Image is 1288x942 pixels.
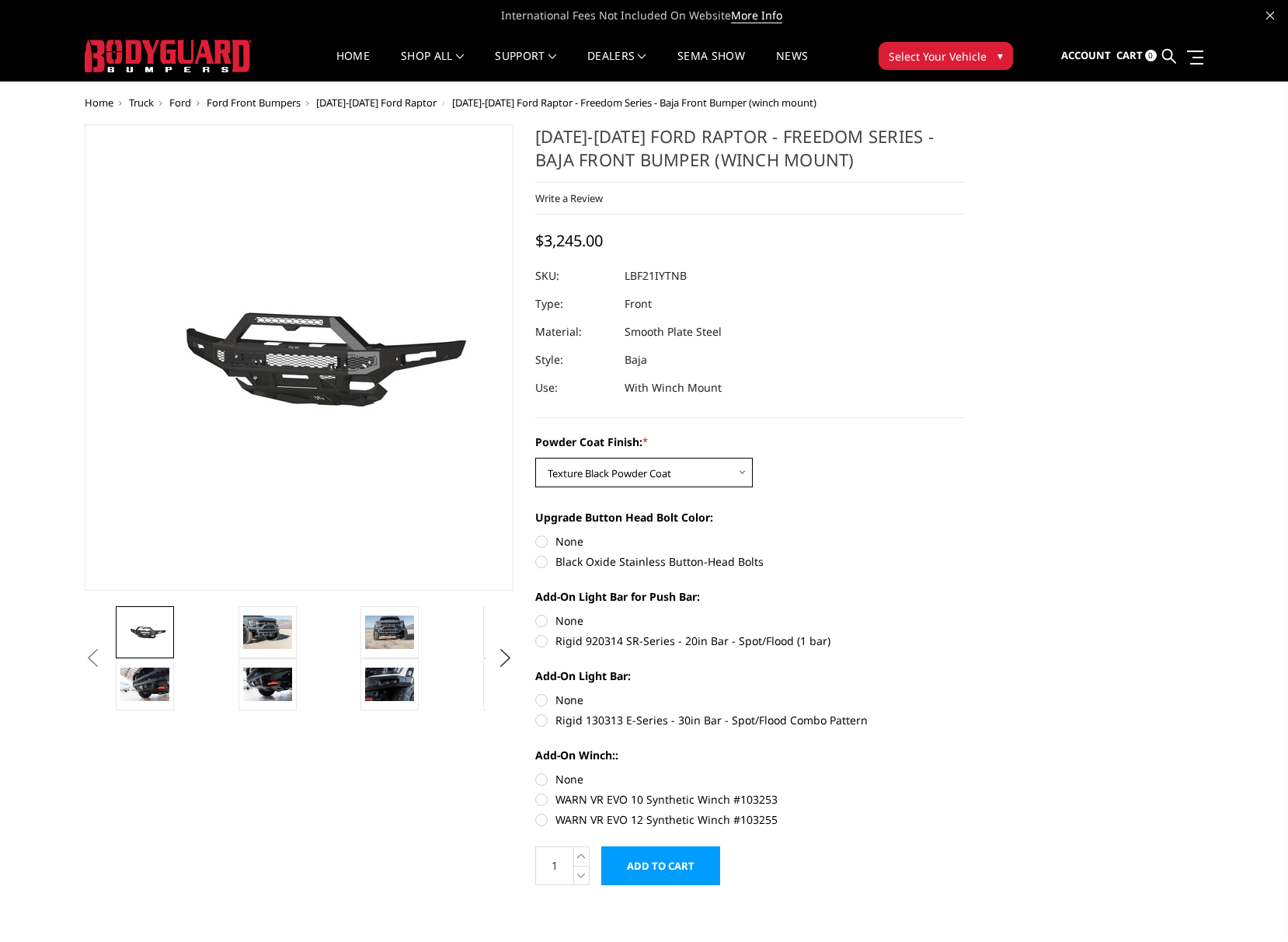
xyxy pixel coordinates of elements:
button: Select Your Vehicle [879,42,1013,70]
a: Dealers [587,51,646,81]
a: Write a Review [535,191,603,205]
img: 2021-2025 Ford Raptor - Freedom Series - Baja Front Bumper (winch mount) [120,621,169,644]
a: shop all [401,51,464,81]
img: 2021-2025 Ford Raptor - Freedom Series - Baja Front Bumper (winch mount) [365,616,414,648]
img: BODYGUARD BUMPERS [85,40,252,72]
a: News [776,51,808,81]
dd: LBF21IYTNB [625,262,687,290]
a: Cart 0 [1116,35,1157,77]
button: Previous [81,647,104,670]
a: Ford [169,96,191,110]
span: 0 [1145,50,1157,61]
span: Cart [1116,48,1143,62]
label: WARN VR EVO 10 Synthetic Winch #103253 [535,791,964,808]
label: None [535,771,964,787]
dt: Material: [535,318,613,346]
label: Add-On Winch:: [535,747,964,763]
a: Truck [129,96,154,110]
a: 2021-2025 Ford Raptor - Freedom Series - Baja Front Bumper (winch mount) [85,124,513,591]
label: Powder Coat Finish: [535,434,964,450]
dt: Type: [535,290,613,318]
a: Account [1061,35,1111,77]
a: Ford Front Bumpers [207,96,301,110]
dt: Use: [535,374,613,402]
label: None [535,692,964,708]
label: Add-On Light Bar for Push Bar: [535,588,964,605]
img: 2021-2025 Ford Raptor - Freedom Series - Baja Front Bumper (winch mount) [243,668,292,700]
label: Upgrade Button Head Bolt Color: [535,509,964,525]
a: Home [336,51,370,81]
span: Account [1061,48,1111,62]
span: ▾ [997,47,1003,64]
label: Add-On Light Bar: [535,668,964,684]
span: Select Your Vehicle [889,48,987,65]
label: Rigid 130313 E-Series - 30in Bar - Spot/Flood Combo Pattern [535,712,964,728]
a: [DATE]-[DATE] Ford Raptor [316,96,437,110]
input: Add to Cart [601,846,720,885]
label: None [535,612,964,629]
dd: Smooth Plate Steel [625,318,722,346]
label: Black Oxide Stainless Button-Head Bolts [535,553,964,570]
label: Rigid 920314 SR-Series - 20in Bar - Spot/Flood (1 bar) [535,633,964,649]
button: Next [494,647,517,670]
img: 2021-2025 Ford Raptor - Freedom Series - Baja Front Bumper (winch mount) [120,668,169,700]
a: SEMA Show [677,51,745,81]
dd: Baja [625,346,647,374]
span: [DATE]-[DATE] Ford Raptor - Freedom Series - Baja Front Bumper (winch mount) [452,96,816,110]
span: $3,245.00 [535,230,603,251]
a: Support [495,51,556,81]
dd: With Winch Mount [625,374,722,402]
label: WARN VR EVO 12 Synthetic Winch #103255 [535,811,964,828]
dt: Style: [535,346,613,374]
label: None [535,533,964,549]
a: Home [85,96,113,110]
dt: SKU: [535,262,613,290]
img: 2021-2025 Ford Raptor - Freedom Series - Baja Front Bumper (winch mount) [365,668,414,700]
h1: [DATE]-[DATE] Ford Raptor - Freedom Series - Baja Front Bumper (winch mount) [535,124,964,183]
a: More Info [731,8,782,23]
img: 2021-2025 Ford Raptor - Freedom Series - Baja Front Bumper (winch mount) [243,616,292,648]
dd: Front [625,290,652,318]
